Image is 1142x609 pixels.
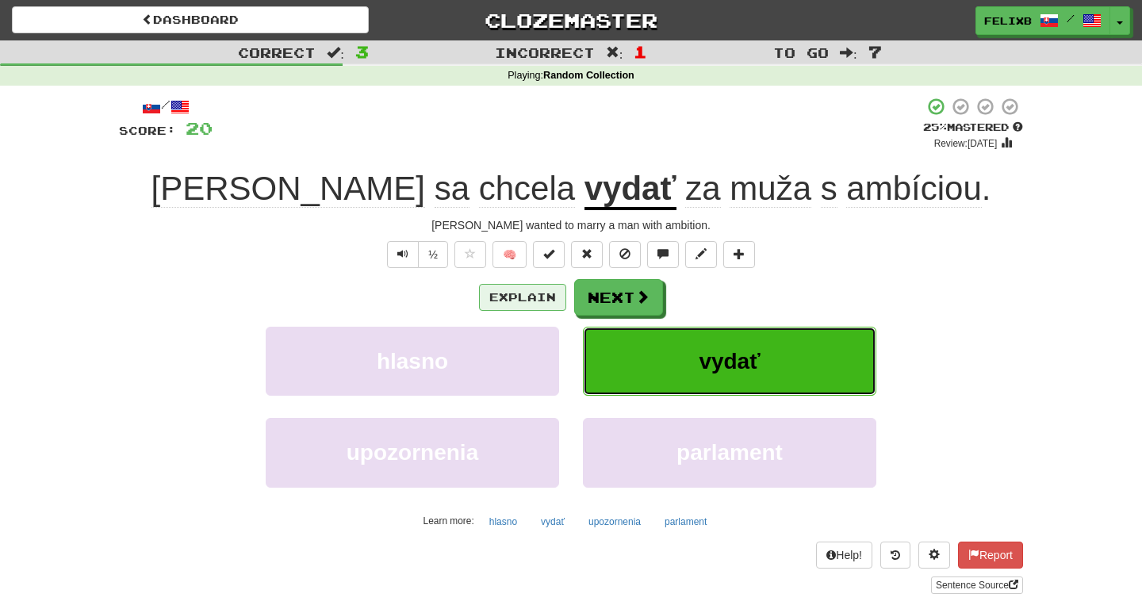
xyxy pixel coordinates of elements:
span: vydať [699,349,760,373]
span: upozornenia [347,440,478,465]
span: hlasno [377,349,448,373]
span: [PERSON_NAME] [151,170,425,208]
div: Text-to-speech controls [384,241,448,268]
button: Explain [479,284,566,311]
span: 25 % [923,121,947,133]
a: Dashboard [12,6,369,33]
button: Reset to 0% Mastered (alt+r) [571,241,603,268]
button: parlament [583,418,876,487]
span: FelixB [984,13,1032,28]
span: muža [730,170,811,208]
a: FelixB / [975,6,1110,35]
span: : [327,46,344,59]
span: . [676,170,991,208]
span: : [840,46,857,59]
small: Learn more: [423,515,474,527]
span: Incorrect [495,44,595,60]
button: upozornenia [580,510,650,534]
div: / [119,97,213,117]
span: 20 [186,118,213,138]
strong: Random Collection [543,70,634,81]
button: upozornenia [266,418,559,487]
button: Add to collection (alt+a) [723,241,755,268]
button: Discuss sentence (alt+u) [647,241,679,268]
span: s [821,170,837,208]
button: Edit sentence (alt+d) [685,241,717,268]
div: [PERSON_NAME] wanted to marry a man with ambition. [119,217,1023,233]
span: za [685,170,720,208]
span: / [1067,13,1075,24]
button: Set this sentence to 100% Mastered (alt+m) [533,241,565,268]
button: Round history (alt+y) [880,542,910,569]
small: Review: [DATE] [934,138,998,149]
span: ambíciou [846,170,981,208]
button: hlasno [266,327,559,396]
button: ½ [418,241,448,268]
button: parlament [656,510,715,534]
button: Play sentence audio (ctl+space) [387,241,419,268]
span: Score: [119,124,176,137]
button: vydať [532,510,573,534]
button: vydať [583,327,876,396]
button: Help! [816,542,872,569]
button: hlasno [481,510,526,534]
span: 1 [634,42,647,61]
span: sa [435,170,469,208]
span: Correct [238,44,316,60]
span: chcela [479,170,575,208]
span: : [606,46,623,59]
span: parlament [676,440,783,465]
a: Clozemaster [393,6,749,34]
button: Ignore sentence (alt+i) [609,241,641,268]
span: To go [773,44,829,60]
button: Favorite sentence (alt+f) [454,241,486,268]
span: 7 [868,42,882,61]
button: 🧠 [492,241,527,268]
div: Mastered [923,121,1023,135]
button: Next [574,279,663,316]
button: Report [958,542,1023,569]
a: Sentence Source [931,576,1023,594]
span: 3 [355,42,369,61]
u: vydať [584,170,676,210]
